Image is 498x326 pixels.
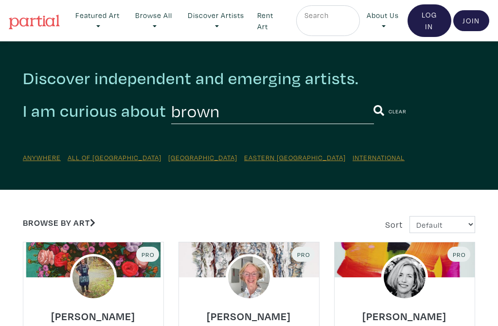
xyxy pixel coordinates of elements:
a: Log In [408,4,451,37]
a: International [353,153,405,162]
h2: Discover independent and emerging artists. [23,68,475,89]
h6: [PERSON_NAME] [362,309,446,323]
h2: I am curious about [23,100,166,122]
a: All of [GEOGRAPHIC_DATA] [68,153,161,162]
a: Rent Art [253,5,290,36]
a: Browse All [128,5,179,36]
a: Join [453,10,489,32]
span: Pro [296,251,310,258]
a: [PERSON_NAME] [51,307,135,318]
a: Clear [389,106,407,117]
a: Eastern [GEOGRAPHIC_DATA] [244,153,346,162]
a: Featured Art [69,5,126,36]
h6: [PERSON_NAME] [51,309,135,323]
a: About Us [360,5,405,36]
a: Browse by Art [23,217,95,228]
span: Pro [452,251,466,258]
img: phpThumb.php [381,254,428,301]
span: Pro [141,251,155,258]
h6: [PERSON_NAME] [207,309,291,323]
a: [PERSON_NAME] [362,307,446,318]
a: [GEOGRAPHIC_DATA] [168,153,237,162]
small: Clear [389,108,407,115]
img: phpThumb.php [70,254,117,301]
a: [PERSON_NAME] [207,307,291,318]
span: Sort [385,219,403,230]
img: phpThumb.php [226,254,272,301]
a: Anywhere [23,153,61,162]
a: Discover Artists [181,5,251,36]
input: Search [303,9,352,21]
